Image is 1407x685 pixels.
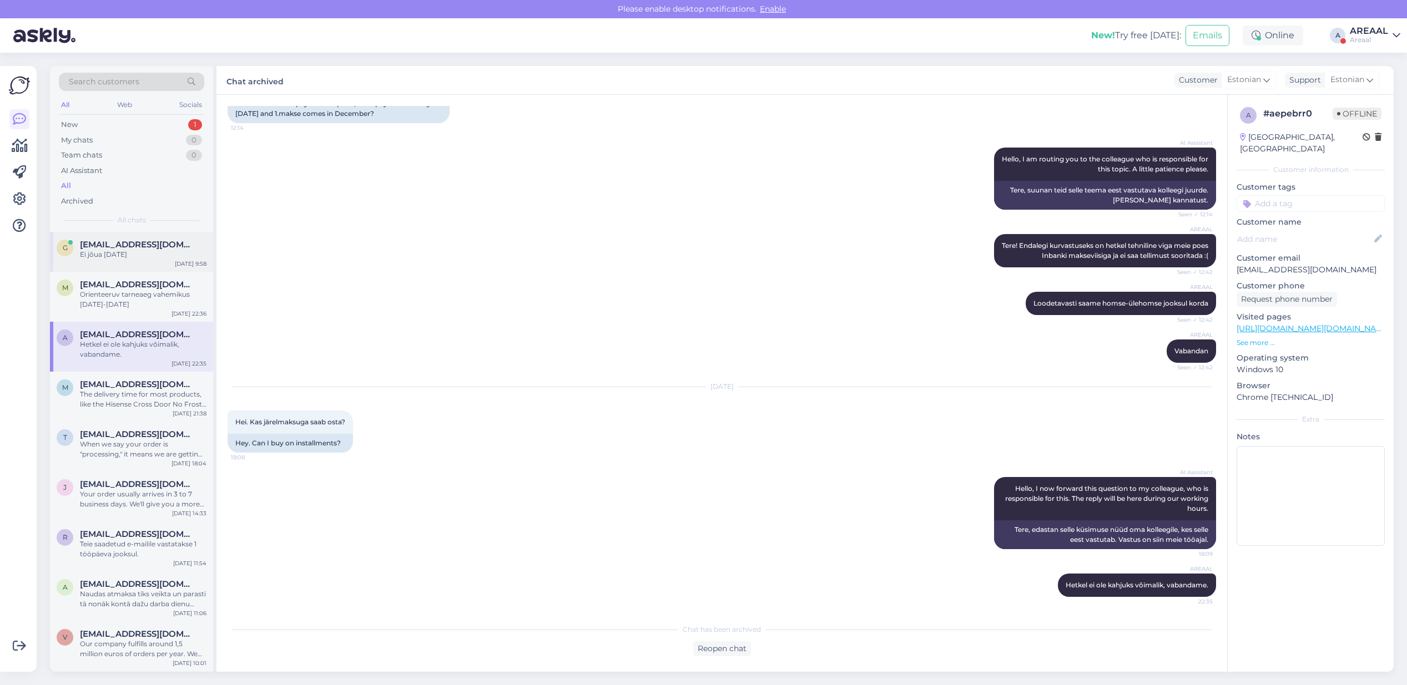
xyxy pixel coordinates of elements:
span: Chat has been archived [683,625,761,635]
div: # aepebrr0 [1263,107,1333,120]
div: Hello. Can Inbank pay in three parts, can I pay so that I buy [DATE] and 1.makse comes in December? [228,94,450,123]
span: Seen ✓ 12:42 [1171,363,1213,372]
b: New! [1091,30,1115,40]
div: Our company fulfills around 1,5 million euros of orders per year. We don't have unfulfilled or no... [80,639,206,659]
span: M [62,283,68,292]
div: Your order usually arrives in 3 to 7 business days. We'll give you a more exact date when it's sh... [80,489,206,509]
p: See more ... [1237,338,1385,348]
span: AREAAL [1171,331,1213,339]
span: Seen ✓ 12:14 [1171,210,1213,219]
span: Seen ✓ 12:42 [1171,268,1213,276]
div: All [61,180,71,191]
div: Try free [DATE]: [1091,29,1181,42]
span: Offline [1333,108,1381,120]
div: [GEOGRAPHIC_DATA], [GEOGRAPHIC_DATA] [1240,131,1363,155]
p: Customer name [1237,216,1385,228]
input: Add a tag [1237,195,1385,212]
div: Customer information [1237,165,1385,175]
p: Browser [1237,380,1385,392]
p: Operating system [1237,352,1385,364]
div: [DATE] [228,382,1216,392]
label: Chat archived [226,73,284,88]
div: [DATE] 9:58 [175,260,206,268]
div: [DATE] 14:33 [172,509,206,517]
div: Reopen chat [693,641,751,656]
span: raunoruutna@gmail.com [80,529,195,539]
span: t [63,433,67,442]
p: Windows 10 [1237,364,1385,376]
div: Web [115,98,134,112]
div: [DATE] 22:36 [172,309,206,318]
span: jelena.fironova@gmail.com [80,479,195,489]
span: Hetkel ei ole kahjuks võimalik, vabandame. [1066,581,1208,589]
span: All chats [118,215,146,225]
div: [DATE] 11:54 [173,559,206,567]
div: Naudas atmaksa tiks veikta un parasti tā nonāk kontā dažu darba dienu laikā. [80,589,206,609]
div: Team chats [61,150,102,161]
div: [DATE] 21:38 [173,409,206,418]
div: 0 [186,150,202,161]
span: Hei. Kas järelmaksuga saab osta? [235,418,345,426]
span: Seen ✓ 12:42 [1171,316,1213,324]
span: Search customers [69,76,139,88]
span: alenbilde@yahoo.com [80,579,195,589]
span: Tere! Endalegi kurvastuseks on hetkel tehniline viga meie poes Inbanki makseviisiga ja ei saa tel... [1002,241,1210,260]
div: My chats [61,135,93,146]
div: AI Assistant [61,165,102,176]
div: Tere, edastan selle küsimuse nüüd oma kolleegile, kes selle eest vastutab. Vastus on siin meie tö... [994,520,1216,549]
span: m [62,383,68,392]
span: AREAAL [1171,565,1213,573]
p: Customer email [1237,252,1385,264]
span: AI Assistant [1171,139,1213,147]
div: Socials [177,98,204,112]
input: Add name [1237,233,1372,245]
div: Customer [1174,74,1218,86]
span: gerto.siiner@gmail.com [80,240,195,250]
span: 18:08 [231,453,273,461]
div: All [59,98,72,112]
div: [DATE] 10:01 [173,659,206,667]
span: AI Assistant [1171,468,1213,476]
a: AREAALAreaal [1350,27,1400,44]
span: Vabandan [1174,347,1208,355]
img: Askly Logo [9,75,30,96]
div: 0 [186,135,202,146]
div: [DATE] 22:35 [172,359,206,368]
span: Hello, I now forward this question to my colleague, who is responsible for this. The reply will b... [1005,484,1210,513]
button: Emails [1186,25,1229,46]
span: Enable [757,4,789,14]
div: Orienteeruv tarneaeg vahemikus [DATE]-[DATE] [80,290,206,309]
div: 1 [188,119,202,130]
span: 18:09 [1171,550,1213,558]
div: Teie saadetud e-mailile vastatakse 1 tööpäeva jooksul. [80,539,206,559]
span: 12:14 [231,124,273,132]
p: Customer phone [1237,280,1385,292]
div: Hey. Can I buy on installments? [228,434,353,453]
span: Minipicto9@gmail.com [80,280,195,290]
div: Ei jõua [DATE] [80,250,206,260]
span: Estonian [1330,74,1364,86]
span: tallinn75@gmail.com [80,429,195,439]
span: a [1246,111,1251,119]
p: Chrome [TECHNICAL_ID] [1237,392,1385,403]
span: veste4@inbox.lv [80,629,195,639]
div: Archived [61,196,93,207]
div: When we say your order is "processing," it means we are getting it ready to send to you. This inc... [80,439,206,459]
div: Areaal [1350,35,1388,44]
span: r [63,533,68,541]
span: AREAAL [1171,283,1213,291]
span: j [63,483,67,491]
span: v [63,633,67,641]
div: New [61,119,78,130]
div: A [1330,28,1345,43]
span: a [63,583,68,591]
div: The delivery time for most products, like the Hisense Cross Door No Frost refrigerator, is usuall... [80,389,206,409]
span: Estonian [1227,74,1261,86]
p: [EMAIL_ADDRESS][DOMAIN_NAME] [1237,264,1385,276]
span: aulikilk@gmail.com [80,329,195,339]
span: Hello, I am routing you to the colleague who is responsible for this topic. A little patience ple... [1002,155,1210,173]
div: Tere, suunan teid selle teema eest vastutava kolleegi juurde. [PERSON_NAME] kannatust. [994,181,1216,210]
div: Support [1285,74,1321,86]
p: Customer tags [1237,181,1385,193]
div: Hetkel ei ole kahjuks võimalik, vabandame. [80,339,206,359]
